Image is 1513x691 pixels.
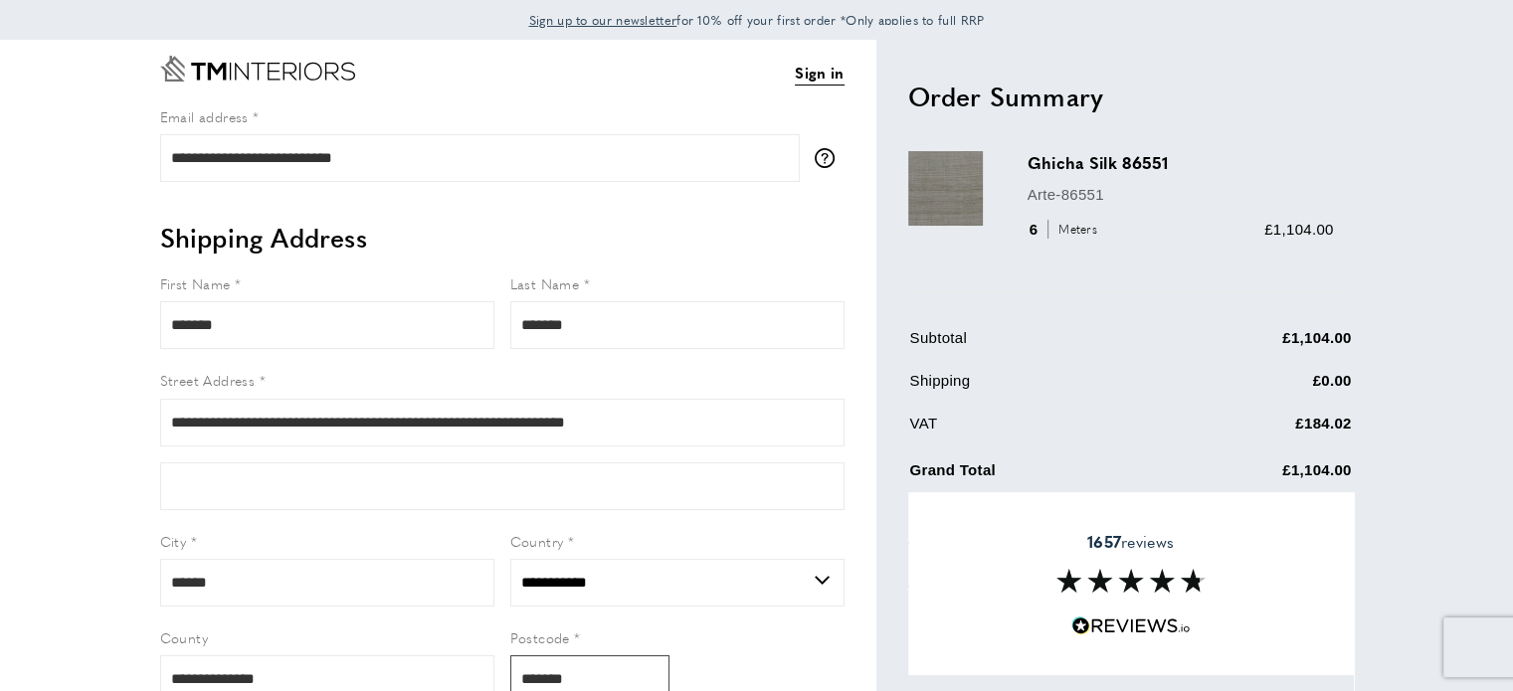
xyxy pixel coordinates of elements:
div: 6 [1028,218,1104,242]
span: Sign up to our newsletter [529,11,677,29]
a: Sign up to our newsletter [529,10,677,30]
td: £1,104.00 [1156,326,1352,365]
img: Ghicha Silk 86551 [908,151,983,226]
h3: Ghicha Silk 86551 [1028,151,1334,174]
h2: Order Summary [908,79,1354,114]
p: Arte-86551 [1028,183,1334,207]
td: Subtotal [910,326,1154,365]
button: More information [815,148,845,168]
img: Reviews section [1056,569,1206,593]
h2: Shipping Address [160,220,845,256]
td: £184.02 [1156,412,1352,450]
td: Shipping [910,369,1154,408]
span: Street Address [160,370,256,390]
span: County [160,627,208,647]
span: £1,104.00 [1264,221,1333,238]
a: Sign in [795,61,844,86]
span: Meters [1047,220,1102,239]
td: £1,104.00 [1156,454,1352,497]
strong: 1657 [1087,530,1121,553]
span: Last Name [510,273,580,293]
img: Reviews.io 5 stars [1071,616,1191,635]
td: Grand Total [910,454,1154,497]
span: First Name [160,273,231,293]
span: for 10% off your first order *Only applies to full RRP [529,11,985,29]
td: £0.00 [1156,369,1352,408]
span: reviews [1087,532,1174,552]
span: Postcode [510,627,570,647]
a: Go to Home page [160,56,355,82]
span: Email address [160,106,249,126]
span: City [160,531,187,551]
span: Country [510,531,564,551]
td: VAT [910,412,1154,450]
